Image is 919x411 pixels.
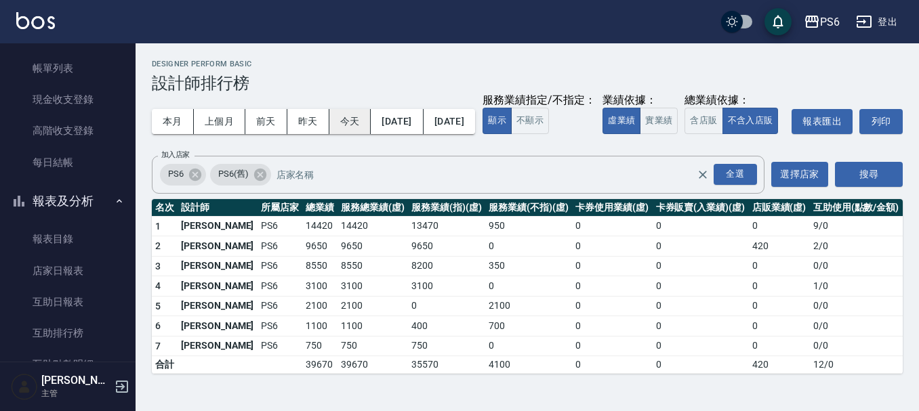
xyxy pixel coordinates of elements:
td: 9 / 0 [810,216,903,236]
td: [PERSON_NAME] [178,336,258,356]
td: 400 [408,316,485,337]
td: 0 / 0 [810,336,903,356]
button: 今天 [329,109,371,134]
td: 2100 [338,296,408,316]
td: 13470 [408,216,485,236]
a: 每日結帳 [5,147,130,178]
td: PS6 [258,256,302,276]
th: 卡券販賣(入業績)(虛) [653,199,749,217]
td: 700 [485,316,572,337]
button: 報表匯出 [792,109,853,134]
td: 0 / 0 [810,316,903,337]
td: 1 / 0 [810,276,903,297]
button: 上個月 [194,109,245,134]
th: 服務總業績(虛) [338,199,408,217]
td: 8550 [302,256,338,276]
td: [PERSON_NAME] [178,276,258,297]
td: 0 [485,336,572,356]
img: Logo [16,12,55,29]
td: 420 [749,236,810,257]
td: 1100 [302,316,338,337]
button: [DATE] [371,109,423,134]
td: 0 [653,336,749,356]
td: 0 [749,256,810,276]
button: Clear [693,165,712,184]
td: 0 [572,256,652,276]
td: PS6 [258,236,302,257]
h3: 設計師排行榜 [152,74,903,93]
td: 0 [749,336,810,356]
td: 0 [653,236,749,257]
span: 6 [155,320,161,331]
td: 2100 [485,296,572,316]
button: 顯示 [483,108,512,134]
td: 0 [653,296,749,316]
button: 報表及分析 [5,183,130,219]
td: PS6 [258,276,302,297]
button: 不顯示 [511,108,549,134]
td: 950 [485,216,572,236]
td: 350 [485,256,572,276]
th: 名次 [152,199,178,217]
table: a dense table [152,199,903,374]
a: 帳單列表 [5,53,130,84]
th: 設計師 [178,199,258,217]
td: 0 [653,216,749,236]
div: PS6 [160,164,206,186]
td: 3100 [408,276,485,297]
td: PS6 [258,336,302,356]
button: 搜尋 [835,162,903,187]
td: 合計 [152,356,178,374]
button: 選擇店家 [771,162,828,187]
button: 實業績 [640,108,678,134]
button: 前天 [245,109,287,134]
td: 750 [302,336,338,356]
div: PS6(舊) [210,164,271,186]
td: 9650 [408,236,485,257]
button: 列印 [859,109,903,134]
th: 卡券使用業績(虛) [572,199,652,217]
th: 店販業績(虛) [749,199,810,217]
td: 750 [338,336,408,356]
img: Person [11,373,38,400]
td: 0 [572,236,652,257]
td: 0 [572,336,652,356]
td: 3100 [338,276,408,297]
td: 12 / 0 [810,356,903,374]
td: 0 [749,276,810,297]
th: 互助使用(點數/金額) [810,199,903,217]
td: PS6 [258,316,302,337]
td: 9650 [338,236,408,257]
th: 總業績 [302,199,338,217]
button: 虛業績 [603,108,640,134]
span: 5 [155,301,161,311]
td: 0 [572,316,652,337]
span: 2 [155,240,161,251]
td: [PERSON_NAME] [178,316,258,337]
span: PS6 [160,167,192,181]
td: [PERSON_NAME] [178,236,258,257]
td: 750 [408,336,485,356]
td: PS6 [258,296,302,316]
td: 14420 [302,216,338,236]
a: 互助日報表 [5,286,130,318]
a: 現金收支登錄 [5,84,130,115]
a: 高階收支登錄 [5,115,130,146]
td: 4100 [485,356,572,374]
div: 服務業績指定/不指定： [483,93,596,108]
h5: [PERSON_NAME] [41,374,110,387]
td: 9650 [302,236,338,257]
td: 0 [572,216,652,236]
td: [PERSON_NAME] [178,216,258,236]
td: 8200 [408,256,485,276]
th: 服務業績(指)(虛) [408,199,485,217]
button: [DATE] [424,109,475,134]
span: 7 [155,341,161,351]
a: 互助排行榜 [5,318,130,349]
td: 2100 [302,296,338,316]
td: 0 [653,256,749,276]
div: PS6 [820,14,840,30]
td: 39670 [338,356,408,374]
button: 登出 [851,9,903,35]
td: PS6 [258,216,302,236]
